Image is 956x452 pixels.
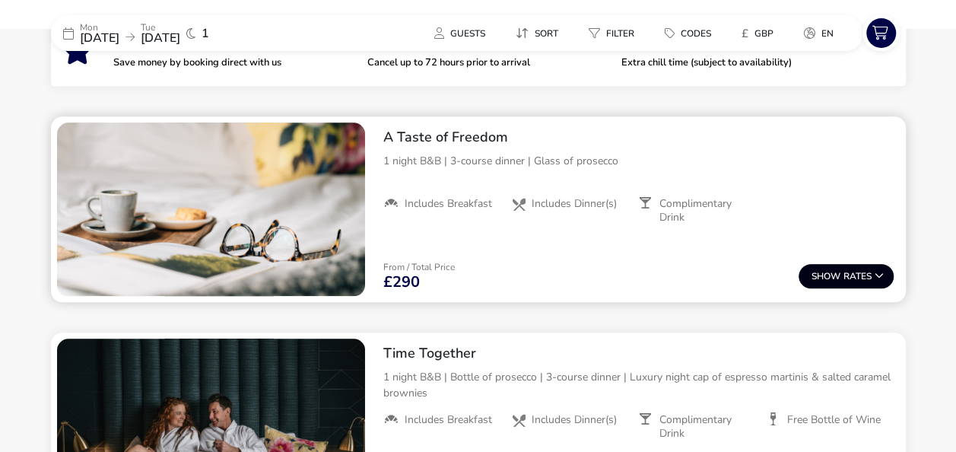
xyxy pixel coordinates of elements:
[787,413,881,427] span: Free Bottle of Wine
[450,27,485,40] span: Guests
[422,22,497,44] button: Guests
[383,153,894,169] p: 1 night B&B | 3-course dinner | Glass of prosecco
[621,58,863,68] p: Extra chill time (subject to availability)
[383,129,894,146] h2: A Taste of Freedom
[681,27,711,40] span: Codes
[202,27,209,40] span: 1
[576,22,646,44] button: Filter
[405,413,492,427] span: Includes Breakfast
[653,22,729,44] naf-pibe-menu-bar-item: Codes
[532,413,617,427] span: Includes Dinner(s)
[422,22,503,44] naf-pibe-menu-bar-item: Guests
[503,22,576,44] naf-pibe-menu-bar-item: Sort
[811,272,843,282] span: Show
[383,263,455,272] p: From / Total Price
[51,15,279,51] div: Mon[DATE]Tue[DATE]1
[405,197,492,211] span: Includes Breakfast
[659,413,754,441] span: Complimentary Drink
[729,22,792,44] naf-pibe-menu-bar-item: £GBP
[742,26,748,41] i: £
[621,41,863,52] p: Preferential Check-in
[367,58,609,68] p: Cancel up to 72 hours prior to arrival
[383,275,420,290] span: £290
[606,27,634,40] span: Filter
[799,264,894,288] button: ShowRates
[383,345,894,362] h2: Time Together
[80,30,119,46] span: [DATE]
[653,22,723,44] button: Codes
[141,23,180,32] p: Tue
[503,22,570,44] button: Sort
[792,22,846,44] button: en
[367,41,609,52] p: Free Cancellation
[113,58,355,68] p: Save money by booking direct with us
[532,197,617,211] span: Includes Dinner(s)
[659,197,754,224] span: Complimentary Drink
[80,23,119,32] p: Mon
[57,123,365,296] swiper-slide: 1 / 1
[113,41,355,52] p: Best Rate Guaranteed
[821,27,834,40] span: en
[535,27,558,40] span: Sort
[383,369,894,401] p: 1 night B&B | Bottle of prosecco | 3-course dinner | Luxury night cap of espresso martinis & salt...
[792,22,852,44] naf-pibe-menu-bar-item: en
[729,22,786,44] button: £GBP
[754,27,773,40] span: GBP
[371,116,906,237] div: A Taste of Freedom1 night B&B | 3-course dinner | Glass of proseccoIncludes BreakfastIncludes Din...
[576,22,653,44] naf-pibe-menu-bar-item: Filter
[141,30,180,46] span: [DATE]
